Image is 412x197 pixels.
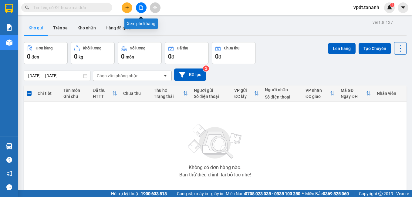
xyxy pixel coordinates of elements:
button: Bộ lọc [174,68,206,81]
span: | [353,190,354,197]
div: Xem phơi hàng [124,18,158,29]
button: plus [122,2,132,13]
button: Số lượng0món [118,42,162,64]
div: ĐC giao [306,94,330,99]
button: Chưa thu0đ [212,42,256,64]
svg: open [163,73,168,78]
span: Cung cấp máy in - giấy in: [177,190,224,197]
img: warehouse-icon [6,39,12,46]
span: món [126,55,134,59]
button: Tạo Chuyến [359,43,391,54]
div: Số điện thoại [265,95,299,99]
div: Đã thu [93,88,113,93]
div: Thu hộ [154,88,183,93]
span: đ [171,55,174,59]
span: 0 [215,53,218,60]
span: Miền Bắc [305,190,349,197]
span: vpdt.tananh [349,4,384,11]
span: copyright [378,192,383,196]
div: Mã GD [341,88,366,93]
button: caret-down [398,2,408,13]
div: ver 1.8.137 [373,19,393,26]
strong: 1900 633 818 [141,191,167,196]
span: 1 [391,3,393,7]
span: message [6,184,12,190]
button: Đã thu0đ [165,42,209,64]
div: Đã thu [177,46,188,50]
img: warehouse-icon [6,143,12,149]
div: Người gửi [194,88,228,93]
button: Khối lượng0kg [71,42,115,64]
div: Người nhận [265,87,299,92]
div: Trạng thái [154,94,183,99]
button: Hàng đã giao [101,21,136,35]
div: Bạn thử điều chỉnh lại bộ lọc nhé! [179,172,251,177]
span: caret-down [400,5,406,10]
input: Select a date range. [24,71,90,81]
span: Hỗ trợ kỹ thuật: [111,190,167,197]
button: Đơn hàng0đơn [24,42,68,64]
img: icon-new-feature [387,5,392,10]
div: Đơn hàng [36,46,52,50]
button: aim [150,2,160,13]
button: Lên hàng [328,43,356,54]
span: aim [153,5,157,10]
div: Chi tiết [38,91,57,96]
span: Miền Nam [226,190,300,197]
span: kg [79,55,83,59]
span: đ [218,55,221,59]
strong: 0708 023 035 - 0935 103 250 [245,191,300,196]
th: Toggle SortBy [151,85,191,102]
img: logo-vxr [5,4,13,13]
span: 0 [168,53,171,60]
span: đơn [32,55,39,59]
span: plus [125,5,129,10]
div: HTTT [93,94,113,99]
button: Kho gửi [24,21,48,35]
th: Toggle SortBy [338,85,374,102]
span: notification [6,171,12,176]
div: VP gửi [234,88,254,93]
div: Chưa thu [224,46,239,50]
span: file-add [139,5,143,10]
span: 0 [74,53,77,60]
span: question-circle [6,157,12,163]
sup: 2 [203,65,209,72]
div: Ghi chú [63,94,87,99]
button: Kho nhận [73,21,101,35]
span: 0 [121,53,124,60]
span: search [25,5,29,10]
div: Ngày ĐH [341,94,366,99]
div: ĐC lấy [234,94,254,99]
div: Số điện thoại [194,94,228,99]
div: Không có đơn hàng nào. [189,165,241,170]
th: Toggle SortBy [302,85,338,102]
button: file-add [136,2,147,13]
th: Toggle SortBy [90,85,120,102]
strong: 0369 525 060 [323,191,349,196]
div: Chưa thu [123,91,148,96]
button: Trên xe [48,21,73,35]
span: 0 [27,53,30,60]
div: Nhân viên [377,91,404,96]
div: Chọn văn phòng nhận [97,73,139,79]
th: Toggle SortBy [231,85,262,102]
div: VP nhận [306,88,330,93]
img: svg+xml;base64,PHN2ZyBjbGFzcz0ibGlzdC1wbHVnX19zdmciIHhtbG5zPSJodHRwOi8vd3d3LnczLm9yZy8yMDAwL3N2Zy... [185,120,245,163]
div: Tên món [63,88,87,93]
input: Tìm tên, số ĐT hoặc mã đơn [33,4,105,11]
sup: 1 [390,3,394,7]
div: Khối lượng [83,46,101,50]
div: Số lượng [130,46,145,50]
img: solution-icon [6,24,12,31]
span: ⚪️ [302,192,304,195]
span: | [171,190,172,197]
